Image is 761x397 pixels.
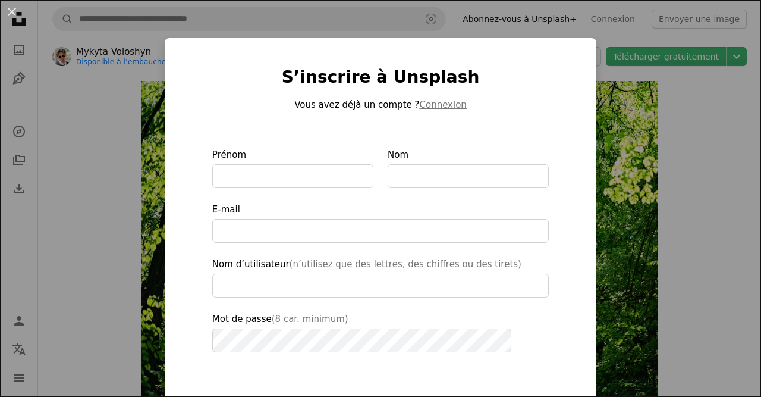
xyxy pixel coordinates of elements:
label: E-mail [212,202,549,243]
input: E-mail [212,219,549,243]
input: Nom [388,164,549,188]
label: Nom d’utilisateur [212,257,549,298]
input: Nom d’utilisateur(n’utilisez que des lettres, des chiffres ou des tirets) [212,274,549,298]
label: Prénom [212,148,373,188]
span: (8 car. minimum) [272,314,348,324]
p: Vous avez déjà un compte ? [212,98,549,112]
label: Nom [388,148,549,188]
label: Mot de passe [212,312,549,352]
input: Mot de passe(8 car. minimum) [212,329,511,352]
button: Connexion [419,98,466,112]
h1: S’inscrire à Unsplash [212,67,549,88]
span: (n’utilisez que des lettres, des chiffres ou des tirets) [290,259,521,270]
input: Prénom [212,164,373,188]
